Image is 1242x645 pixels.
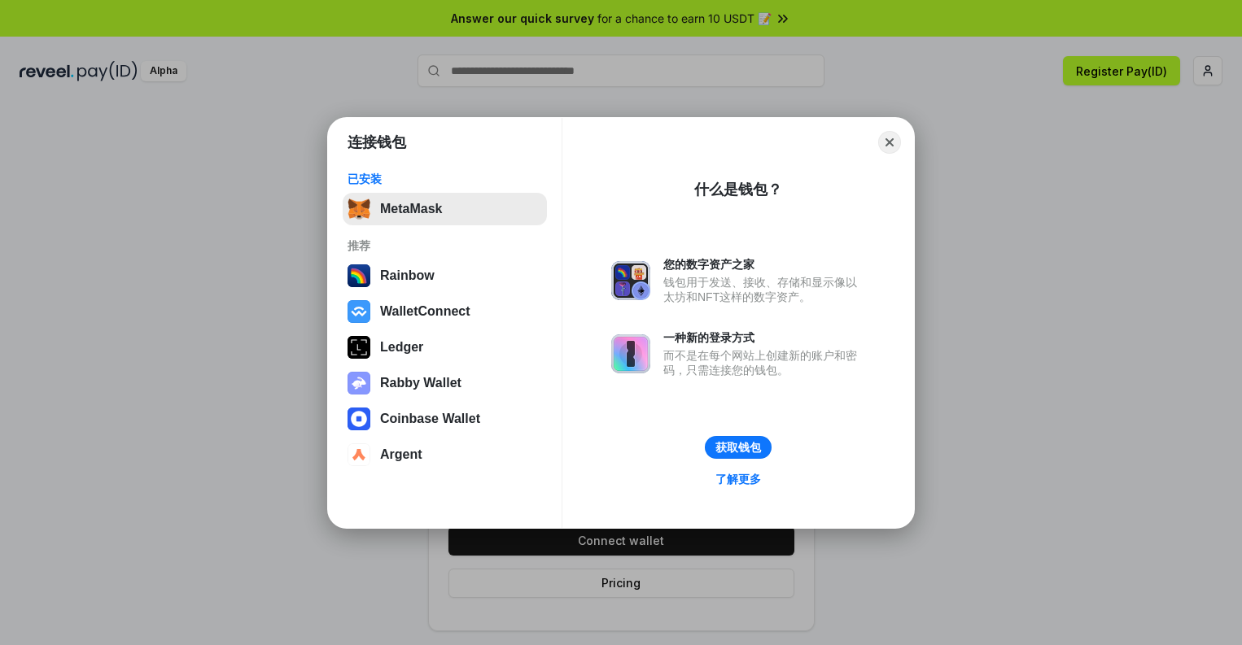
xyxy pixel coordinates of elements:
img: svg+xml,%3Csvg%20width%3D%2228%22%20height%3D%2228%22%20viewBox%3D%220%200%2028%2028%22%20fill%3D... [348,407,370,430]
div: Coinbase Wallet [380,412,480,426]
button: 获取钱包 [705,436,772,459]
div: 您的数字资产之家 [663,257,865,272]
img: svg+xml,%3Csvg%20width%3D%22120%22%20height%3D%22120%22%20viewBox%3D%220%200%20120%20120%22%20fil... [348,264,370,287]
div: 一种新的登录方式 [663,330,865,345]
div: Argent [380,447,422,462]
div: 钱包用于发送、接收、存储和显示像以太坊和NFT这样的数字资产。 [663,275,865,304]
div: WalletConnect [380,304,470,319]
button: Rainbow [343,259,547,292]
div: 获取钱包 [715,440,761,455]
div: 什么是钱包？ [694,180,782,199]
div: 了解更多 [715,472,761,486]
div: Rainbow [380,268,435,283]
div: MetaMask [380,202,442,216]
img: svg+xml,%3Csvg%20xmlns%3D%22http%3A%2F%2Fwww.w3.org%2F2000%2Fsvg%22%20width%3D%2228%22%20height%3... [348,336,370,359]
div: 而不是在每个网站上创建新的账户和密码，只需连接您的钱包。 [663,348,865,377]
img: svg+xml,%3Csvg%20width%3D%2228%22%20height%3D%2228%22%20viewBox%3D%220%200%2028%2028%22%20fill%3D... [348,443,370,466]
button: Close [878,131,901,154]
button: WalletConnect [343,295,547,328]
img: svg+xml,%3Csvg%20xmlns%3D%22http%3A%2F%2Fwww.w3.org%2F2000%2Fsvg%22%20fill%3D%22none%22%20viewBox... [348,372,370,394]
div: 已安装 [348,172,542,186]
div: Rabby Wallet [380,376,461,390]
h1: 连接钱包 [348,133,406,152]
div: Ledger [380,340,423,355]
img: svg+xml,%3Csvg%20xmlns%3D%22http%3A%2F%2Fwww.w3.org%2F2000%2Fsvg%22%20fill%3D%22none%22%20viewBox... [611,334,650,373]
div: 推荐 [348,238,542,253]
img: svg+xml,%3Csvg%20width%3D%2228%22%20height%3D%2228%22%20viewBox%3D%220%200%2028%2028%22%20fill%3D... [348,300,370,323]
a: 了解更多 [706,468,771,490]
button: Ledger [343,331,547,364]
img: svg+xml,%3Csvg%20xmlns%3D%22http%3A%2F%2Fwww.w3.org%2F2000%2Fsvg%22%20fill%3D%22none%22%20viewBox... [611,261,650,300]
button: Rabby Wallet [343,367,547,399]
img: svg+xml,%3Csvg%20fill%3D%22none%22%20height%3D%2233%22%20viewBox%3D%220%200%2035%2033%22%20width%... [348,198,370,220]
button: Coinbase Wallet [343,403,547,435]
button: MetaMask [343,193,547,225]
button: Argent [343,438,547,471]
